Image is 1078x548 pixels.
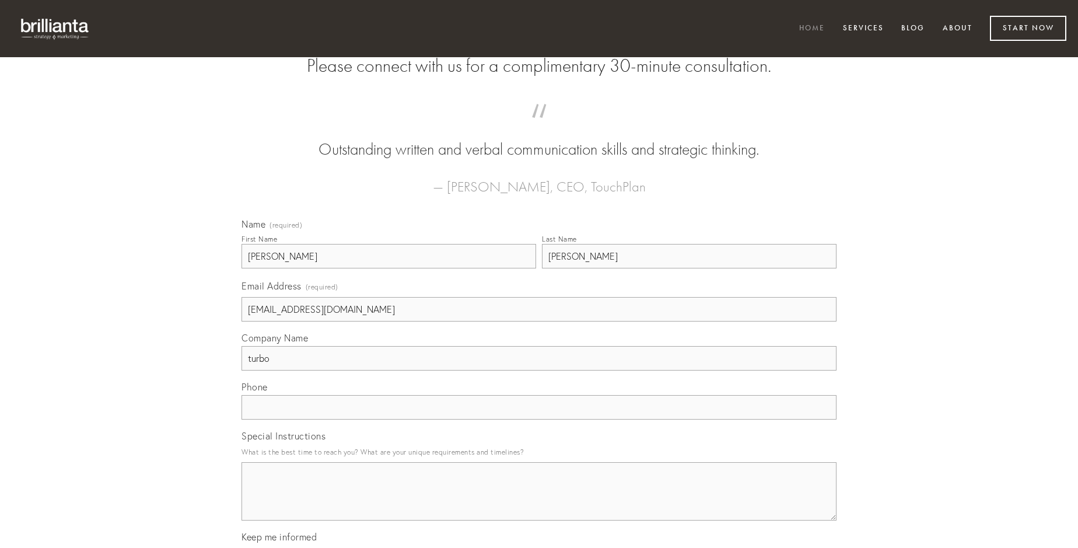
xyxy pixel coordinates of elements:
[260,161,818,198] figcaption: — [PERSON_NAME], CEO, TouchPlan
[269,222,302,229] span: (required)
[935,19,980,39] a: About
[242,444,836,460] p: What is the best time to reach you? What are your unique requirements and timelines?
[242,381,268,393] span: Phone
[242,218,265,230] span: Name
[990,16,1066,41] a: Start Now
[835,19,891,39] a: Services
[242,430,325,442] span: Special Instructions
[306,279,338,295] span: (required)
[542,235,577,243] div: Last Name
[242,235,277,243] div: First Name
[260,116,818,138] span: “
[242,280,302,292] span: Email Address
[242,531,317,543] span: Keep me informed
[242,332,308,344] span: Company Name
[242,55,836,77] h2: Please connect with us for a complimentary 30-minute consultation.
[260,116,818,161] blockquote: Outstanding written and verbal communication skills and strategic thinking.
[792,19,832,39] a: Home
[12,12,99,46] img: brillianta - research, strategy, marketing
[894,19,932,39] a: Blog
